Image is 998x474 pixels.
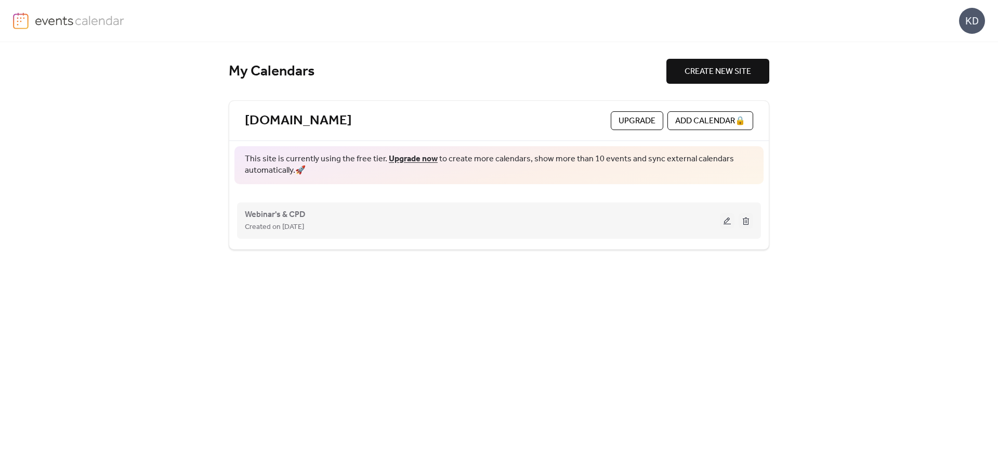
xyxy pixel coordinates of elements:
[245,221,304,234] span: Created on [DATE]
[619,115,655,127] span: Upgrade
[245,209,305,221] span: Webinar's & CPD
[245,212,305,217] a: Webinar's & CPD
[13,12,29,29] img: logo
[959,8,985,34] div: KD
[245,153,753,177] span: This site is currently using the free tier. to create more calendars, show more than 10 events an...
[389,151,438,167] a: Upgrade now
[666,59,769,84] button: CREATE NEW SITE
[35,12,125,28] img: logo-type
[685,66,751,78] span: CREATE NEW SITE
[229,62,666,81] div: My Calendars
[611,111,663,130] button: Upgrade
[245,112,352,130] a: [DOMAIN_NAME]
